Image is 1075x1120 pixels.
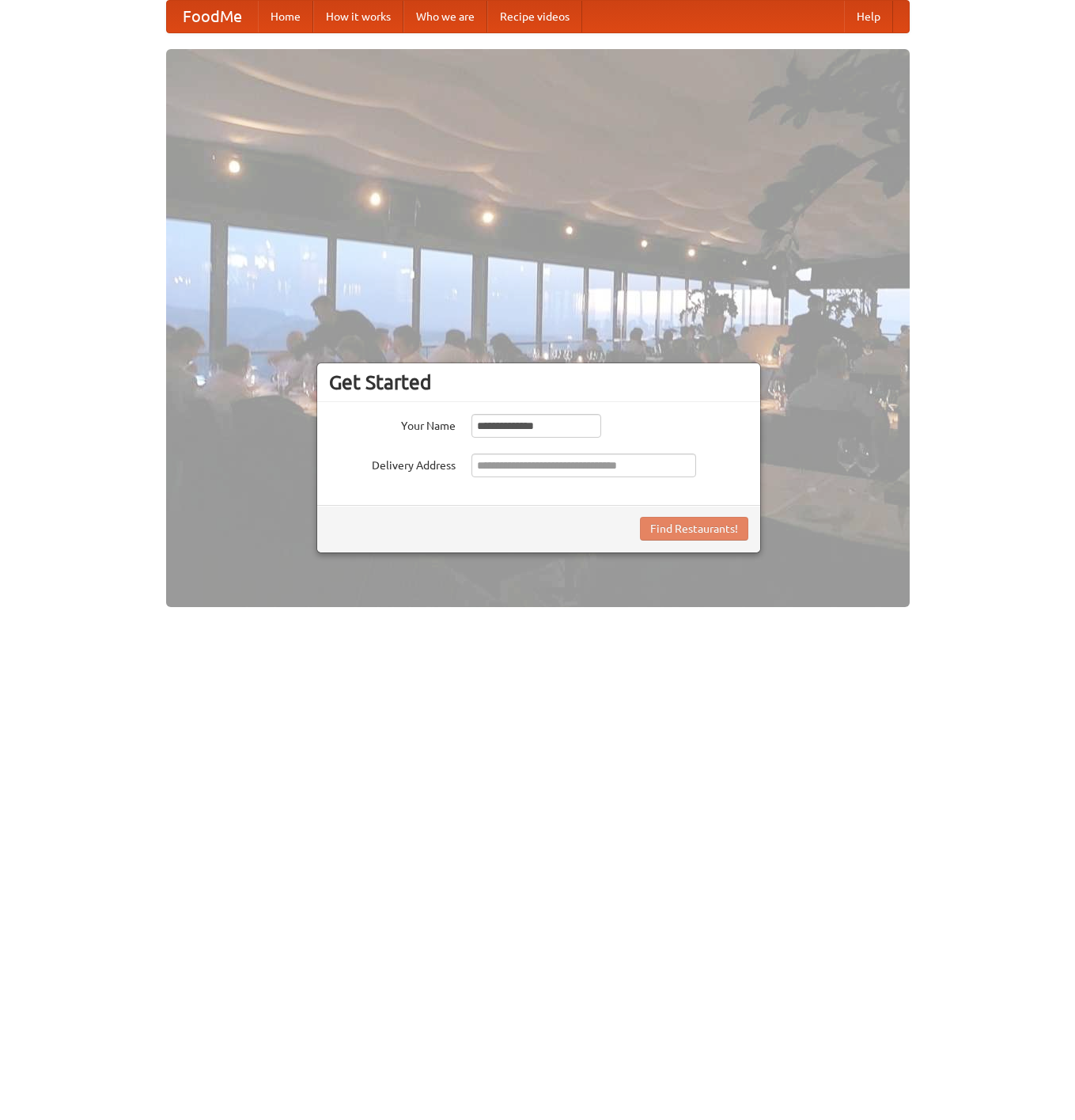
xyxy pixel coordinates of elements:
[258,1,313,32] a: Home
[329,454,456,473] label: Delivery Address
[167,1,258,32] a: FoodMe
[313,1,403,32] a: How it works
[844,1,893,32] a: Help
[487,1,582,32] a: Recipe videos
[640,517,748,541] button: Find Restaurants!
[329,414,456,434] label: Your Name
[329,370,748,394] h3: Get Started
[403,1,487,32] a: Who we are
